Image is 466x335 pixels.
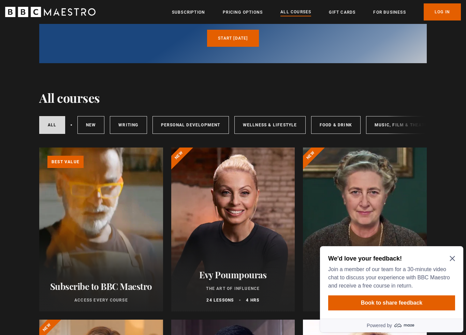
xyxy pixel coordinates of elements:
p: 24 lessons [206,297,234,303]
a: Start [DATE] [207,30,259,47]
p: 4 hrs [246,297,259,303]
nav: Primary [172,3,461,20]
svg: BBC Maestro [5,7,96,17]
a: Personal Development [152,116,229,134]
a: Writing [110,116,147,134]
a: Log In [424,3,461,20]
p: Join a member of our team for a 30-minute video chat to discuss your experience with BBC Maestro ... [11,22,135,46]
a: Pricing Options [223,9,263,16]
a: For business [373,9,406,16]
a: Food & Drink [311,116,361,134]
button: Book to share feedback [11,52,138,67]
a: [PERSON_NAME] Writing 11 lessons 2.5 hrs New [303,148,427,311]
p: Best value [47,156,84,168]
h2: [PERSON_NAME] [311,269,419,280]
h2: Evy Poumpouras [179,269,287,280]
p: Writing [311,285,419,292]
h2: We'd love your feedback! [11,11,135,19]
a: Wellness & Lifestyle [234,116,306,134]
a: Music, Film & Theatre [366,116,439,134]
a: Subscription [172,9,205,16]
a: Evy Poumpouras The Art of Influence 24 lessons 4 hrs New [171,148,295,311]
button: Close Maze Prompt [132,12,138,18]
p: The Art of Influence [179,285,287,292]
h1: All courses [39,90,100,105]
a: Gift Cards [329,9,355,16]
a: All Courses [280,9,311,16]
a: Powered by maze [3,75,146,89]
a: New [77,116,105,134]
div: Optional study invitation [3,3,146,89]
a: All [39,116,65,134]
